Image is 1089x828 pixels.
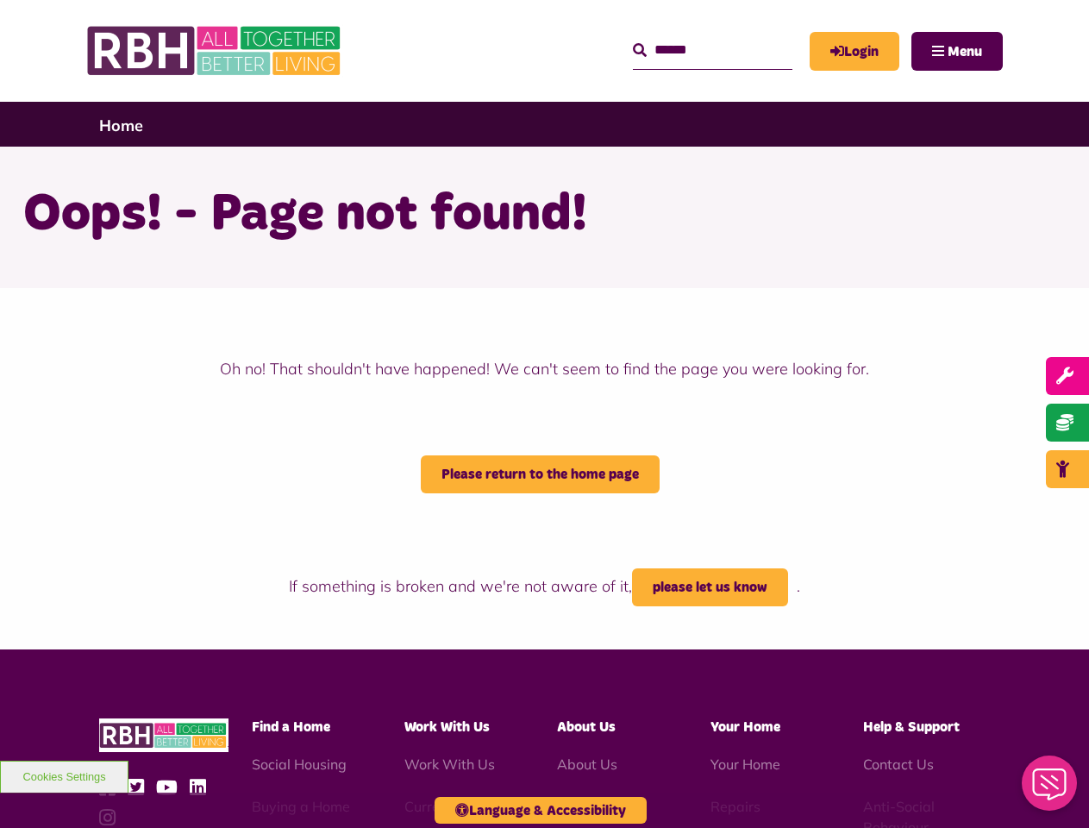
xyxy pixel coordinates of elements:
[557,756,617,773] a: About Us
[421,455,660,493] a: Please return to the home page
[252,720,330,734] span: Find a Home
[404,720,490,734] span: Work With Us
[557,720,616,734] span: About Us
[632,568,788,606] a: please let us know - open in a new tab
[863,720,960,734] span: Help & Support
[710,756,780,773] a: Your Home
[435,797,647,824] button: Language & Accessibility
[1011,750,1089,828] iframe: Netcall Web Assistant for live chat
[86,17,345,85] img: RBH
[710,720,780,734] span: Your Home
[99,116,143,135] a: Home
[948,45,982,59] span: Menu
[404,756,495,773] a: Work With Us
[99,718,228,752] img: RBH
[911,32,1003,71] button: Navigation
[289,576,800,596] span: If something is broken and we're not aware of it, .
[23,181,1067,248] h1: Oops! - Page not found!
[86,357,1003,380] p: Oh no! That shouldn't have happened! We can't seem to find the page you were looking for.
[252,756,347,773] a: Social Housing - open in a new tab
[863,756,934,773] a: Contact Us
[633,32,792,69] input: Search
[810,32,899,71] a: MyRBH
